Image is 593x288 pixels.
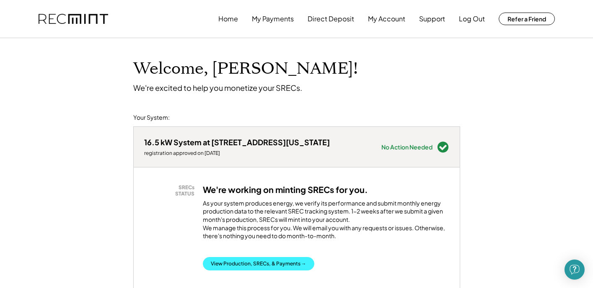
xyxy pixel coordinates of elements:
button: View Production, SRECs, & Payments → [203,257,314,270]
h3: We're working on minting SRECs for you. [203,184,368,195]
img: recmint-logotype%403x.png [39,14,108,24]
div: SRECs STATUS [148,184,194,197]
button: Log Out [459,10,485,27]
div: Open Intercom Messenger [565,260,585,280]
div: As your system produces energy, we verify its performance and submit monthly energy production da... [203,199,449,244]
div: Your System: [133,113,170,122]
button: My Account [368,10,405,27]
div: No Action Needed [381,144,432,150]
div: 16.5 kW System at [STREET_ADDRESS][US_STATE] [144,137,330,147]
button: Support [419,10,445,27]
div: We're excited to help you monetize your SRECs. [133,83,302,93]
button: My Payments [252,10,294,27]
div: registration approved on [DATE] [144,150,330,157]
button: Refer a Friend [499,13,555,25]
button: Home [218,10,238,27]
button: Direct Deposit [308,10,354,27]
h1: Welcome, [PERSON_NAME]! [133,59,358,79]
